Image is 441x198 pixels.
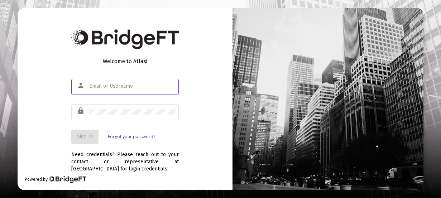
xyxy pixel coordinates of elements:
[71,144,179,173] div: Need credentials? Please reach out to your contact or representative at [GEOGRAPHIC_DATA] for log...
[48,176,86,183] img: Bridge Financial Technology Logo
[108,133,155,140] a: Forgot your password?
[71,29,179,49] img: Bridge Financial Technology Logo
[25,176,86,183] div: Powered by
[89,83,175,89] input: Email or Username
[71,58,179,65] div: Welcome to Atlas!
[77,107,86,115] mat-icon: lock
[71,130,99,144] button: Sign In
[77,81,86,90] mat-icon: person
[77,134,93,140] span: Sign In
